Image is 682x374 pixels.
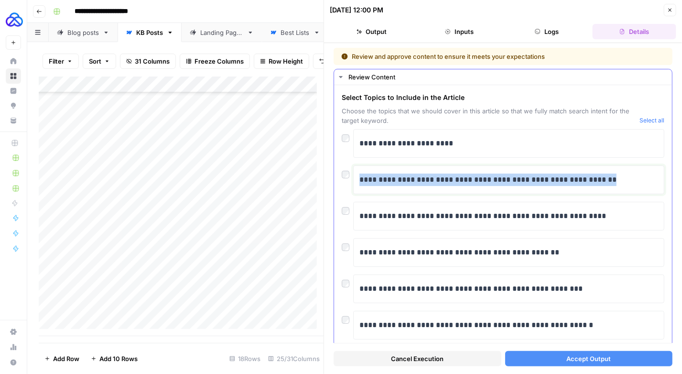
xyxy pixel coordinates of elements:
[6,83,21,99] a: Insights
[505,24,589,39] button: Logs
[85,351,143,366] button: Add 10 Rows
[505,351,673,366] button: Accept Output
[99,354,138,363] span: Add 10 Rows
[6,68,21,84] a: Browse
[264,351,324,366] div: 25/31 Columns
[120,54,176,69] button: 31 Columns
[200,28,243,37] div: Landing Pages
[254,54,309,69] button: Row Height
[118,23,182,42] a: KB Posts
[341,52,605,61] div: Review and approve content to ensure it meets your expectations
[6,113,21,128] a: Your Data
[182,23,262,42] a: Landing Pages
[53,354,79,363] span: Add Row
[342,93,636,102] span: Select Topics to Include in the Article
[566,354,611,363] span: Accept Output
[262,23,328,42] a: Best Lists
[330,24,413,39] button: Output
[334,69,672,85] button: Review Content
[281,28,310,37] div: Best Lists
[6,54,21,69] a: Home
[135,56,170,66] span: 31 Columns
[180,54,250,69] button: Freeze Columns
[6,324,21,340] a: Settings
[39,351,85,366] button: Add Row
[6,98,21,113] a: Opportunities
[639,116,664,125] button: Select all
[391,354,444,363] span: Cancel Execution
[269,56,303,66] span: Row Height
[67,28,99,37] div: Blog posts
[417,24,501,39] button: Inputs
[43,54,79,69] button: Filter
[6,8,21,32] button: Workspace: AUQ
[342,106,636,125] span: Choose the topics that we should cover in this article so that we fully match search intent for t...
[348,72,666,82] div: Review Content
[593,24,676,39] button: Details
[49,56,64,66] span: Filter
[6,340,21,355] a: Usage
[195,56,244,66] span: Freeze Columns
[6,355,21,370] button: Help + Support
[6,11,23,28] img: AUQ Logo
[83,54,116,69] button: Sort
[89,56,101,66] span: Sort
[330,5,383,15] div: [DATE] 12:00 PM
[226,351,264,366] div: 18 Rows
[334,351,501,366] button: Cancel Execution
[49,23,118,42] a: Blog posts
[136,28,163,37] div: KB Posts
